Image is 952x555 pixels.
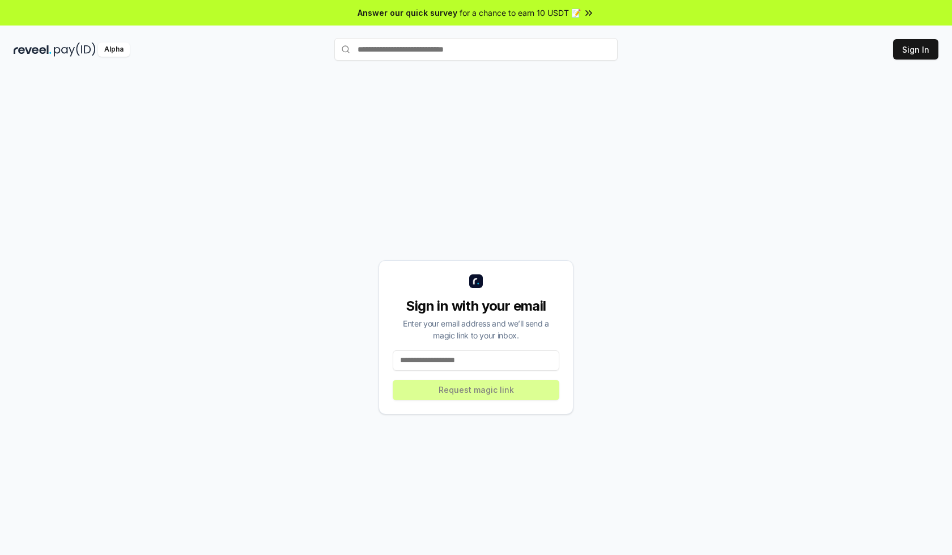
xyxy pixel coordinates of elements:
[893,39,938,60] button: Sign In
[393,297,559,315] div: Sign in with your email
[358,7,457,19] span: Answer our quick survey
[393,317,559,341] div: Enter your email address and we’ll send a magic link to your inbox.
[460,7,581,19] span: for a chance to earn 10 USDT 📝
[469,274,483,288] img: logo_small
[98,43,130,57] div: Alpha
[14,43,52,57] img: reveel_dark
[54,43,96,57] img: pay_id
